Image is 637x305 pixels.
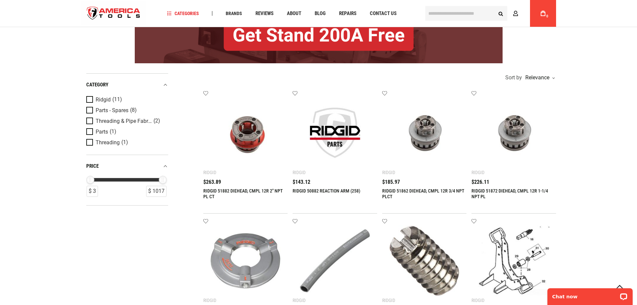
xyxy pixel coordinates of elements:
[293,188,360,194] a: RIDGID 50882 REACTION ARM (258)
[167,11,199,16] span: Categories
[471,170,485,175] div: Ridgid
[382,298,395,303] div: Ridgid
[203,298,216,303] div: Ridgid
[478,97,549,168] img: RIDGID 51872 DIEHEAD, CMPL 12R 1-1/4 NPT PL
[87,186,98,197] div: $ 3
[382,170,395,175] div: Ridgid
[210,97,281,168] img: RIDGID 51882 DIEHEAD, CMPL 12R 2
[543,284,637,305] iframe: LiveChat chat widget
[370,11,397,16] span: Contact Us
[293,170,306,175] div: Ridgid
[210,225,281,297] img: RIDGID 61882 HEAD, CENTERING 1233 REAR
[339,11,356,16] span: Repairs
[546,14,548,18] span: 0
[203,179,221,185] span: $263.89
[110,129,116,135] span: (1)
[299,225,370,297] img: RIDGID 51182 SUCTION HOSE
[382,179,400,185] span: $185.97
[293,298,306,303] div: Ridgid
[382,188,464,199] a: RIDGID 51862 DIEHEAD, CMPL 12R 3/4 NPT PLCT
[223,9,245,18] a: Brands
[86,139,167,146] a: Threading (1)
[96,140,120,146] span: Threading
[203,188,283,199] a: RIDGID 51882 DIEHEAD, CMPL 12R 2" NPT PL CT
[146,186,167,197] div: $ 1017
[293,179,310,185] span: $143.12
[389,97,460,168] img: RIDGID 51862 DIEHEAD, CMPL 12R 3/4 NPT PLCT
[336,9,359,18] a: Repairs
[495,7,507,20] button: Search
[505,75,522,80] span: Sort by
[96,118,152,124] span: Threading & Pipe Fabrication
[86,107,167,114] a: Parts - Spares (8)
[130,107,137,113] span: (8)
[389,225,460,297] img: RIDGID 71882 SET SCREW
[524,75,554,80] div: Relevance
[153,118,160,124] span: (2)
[255,11,274,16] span: Reviews
[164,9,202,18] a: Categories
[121,140,128,145] span: (1)
[86,118,167,125] a: Threading & Pipe Fabrication (2)
[81,1,146,26] a: store logo
[86,73,168,206] div: Product Filters
[299,97,370,168] img: RIDGID 50882 REACTION ARM (258)
[86,128,167,136] a: Parts (1)
[471,298,485,303] div: Ridgid
[112,97,122,102] span: (11)
[96,129,108,135] span: Parts
[86,162,168,171] div: price
[203,170,216,175] div: Ridgid
[471,188,548,199] a: RIDGID 51872 DIEHEAD, CMPL 12R 1-1/4 NPT PL
[86,96,167,103] a: Ridgid (11)
[96,97,111,103] span: Ridgid
[81,1,146,26] img: America Tools
[96,107,128,113] span: Parts - Spares
[226,11,242,16] span: Brands
[284,9,304,18] a: About
[312,9,329,18] a: Blog
[287,11,301,16] span: About
[478,225,549,297] img: RIDGID 58882 FRAME (258XL)
[252,9,277,18] a: Reviews
[86,80,168,89] div: category
[471,179,489,185] span: $226.11
[367,9,400,18] a: Contact Us
[315,11,326,16] span: Blog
